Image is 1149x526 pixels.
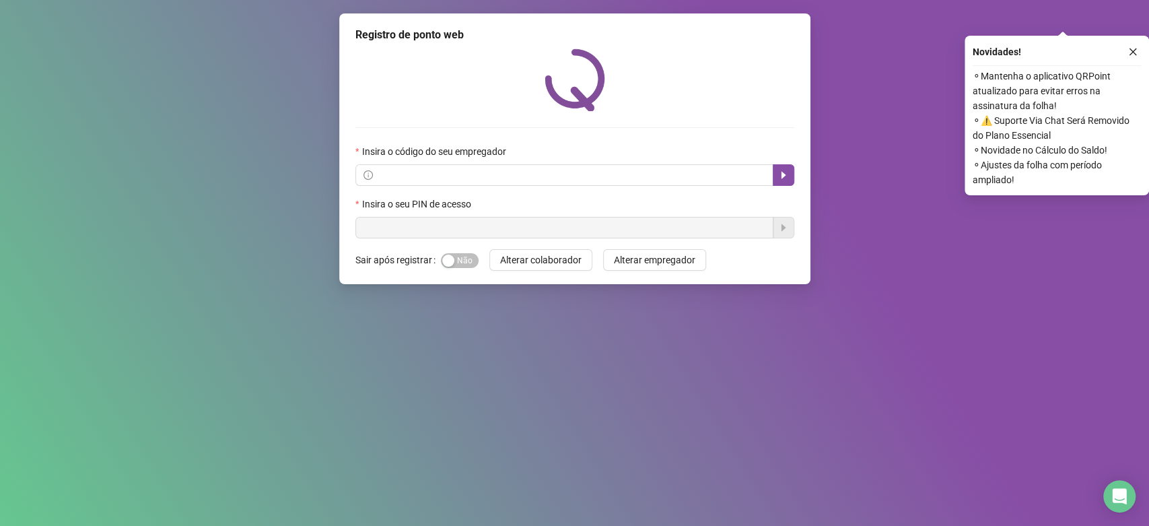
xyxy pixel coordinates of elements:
span: Alterar empregador [614,253,695,267]
span: ⚬ Mantenha o aplicativo QRPoint atualizado para evitar erros na assinatura da folha! [973,69,1141,113]
span: ⚬ Ajustes da folha com período ampliado! [973,158,1141,187]
button: Alterar colaborador [489,249,592,271]
div: Registro de ponto web [355,27,794,43]
div: Open Intercom Messenger [1103,480,1136,513]
label: Insira o seu PIN de acesso [355,197,479,211]
label: Insira o código do seu empregador [355,144,514,159]
label: Sair após registrar [355,249,441,271]
img: QRPoint [545,48,605,111]
span: info-circle [363,170,373,180]
span: Alterar colaborador [500,253,582,267]
span: caret-right [778,170,789,180]
button: Alterar empregador [603,249,706,271]
span: ⚬ Novidade no Cálculo do Saldo! [973,143,1141,158]
span: ⚬ ⚠️ Suporte Via Chat Será Removido do Plano Essencial [973,113,1141,143]
span: Novidades ! [973,44,1021,59]
span: close [1128,47,1138,57]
